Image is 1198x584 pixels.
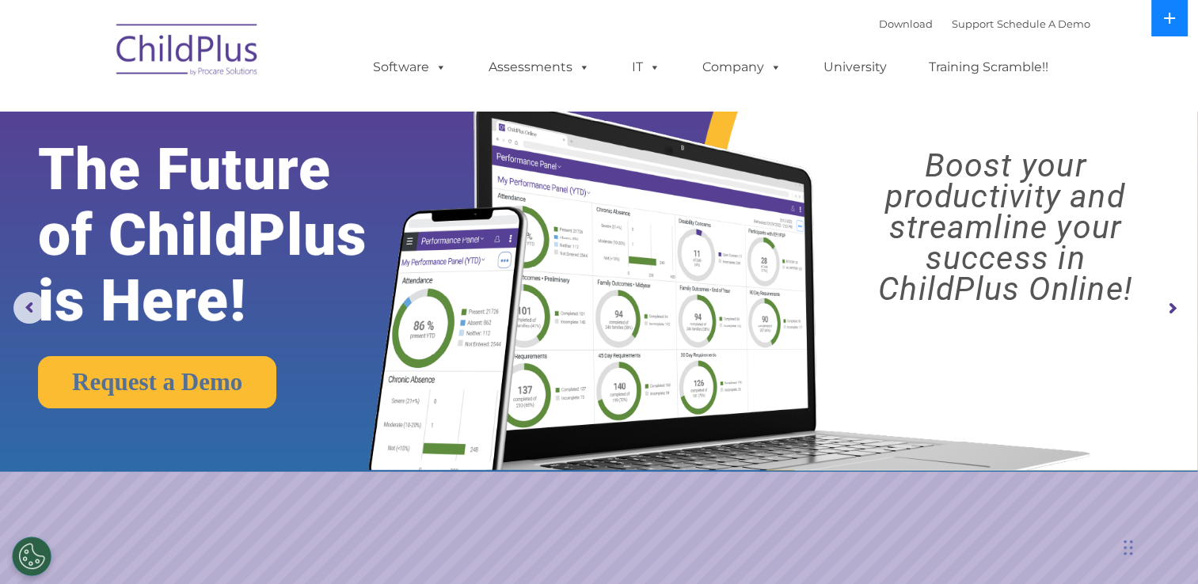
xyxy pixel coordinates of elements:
rs-layer: Boost your productivity and streamline your success in ChildPlus Online! [827,150,1183,305]
a: Software [357,51,462,83]
img: ChildPlus by Procare Solutions [108,13,267,92]
a: Training Scramble!! [913,51,1064,83]
iframe: Chat Widget [940,413,1198,584]
button: Cookies Settings [12,537,51,576]
a: Assessments [473,51,606,83]
a: IT [616,51,676,83]
a: Support [952,17,994,30]
a: Schedule A Demo [997,17,1090,30]
a: Download [879,17,933,30]
font: | [879,17,1090,30]
span: Phone number [220,169,287,181]
a: University [808,51,903,83]
a: Company [686,51,797,83]
div: Drag [1124,524,1133,571]
span: Last name [220,104,268,116]
a: Request a Demo [38,356,276,408]
rs-layer: The Future of ChildPlus is Here! [38,137,420,334]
